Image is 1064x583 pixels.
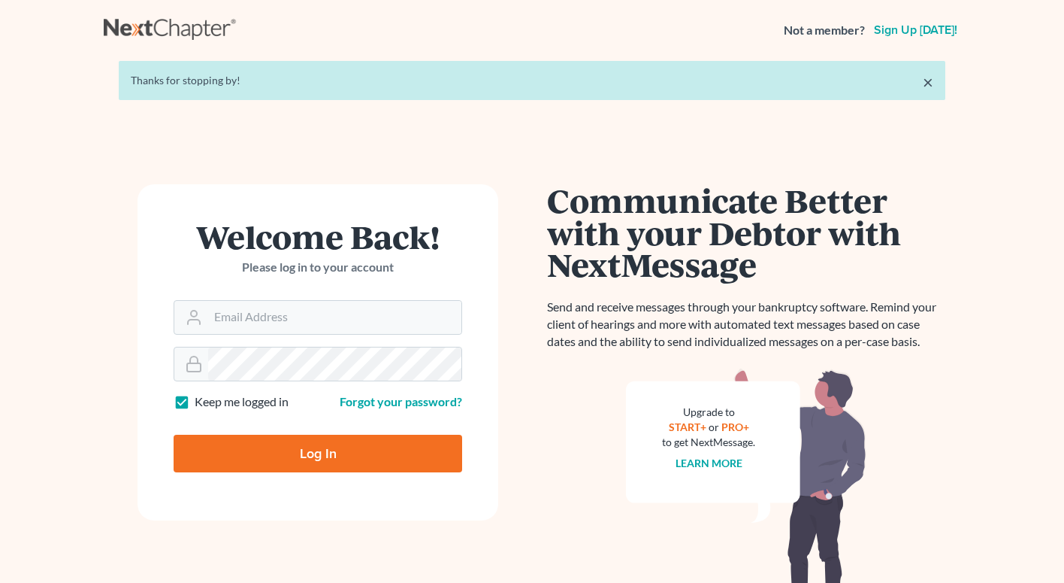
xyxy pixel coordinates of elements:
a: Forgot your password? [340,394,462,408]
a: START+ [669,421,706,433]
div: Upgrade to [662,405,755,420]
div: to get NextMessage. [662,435,755,450]
div: Thanks for stopping by! [131,73,933,88]
input: Log In [174,435,462,472]
h1: Welcome Back! [174,220,462,253]
a: Learn more [676,457,742,469]
p: Send and receive messages through your bankruptcy software. Remind your client of hearings and mo... [547,299,945,351]
p: Please log in to your account [174,259,462,276]
strong: Not a member? [784,22,865,39]
label: Keep me logged in [195,393,289,411]
a: × [923,73,933,91]
a: PRO+ [721,421,749,433]
input: Email Address [208,301,461,334]
span: or [709,421,719,433]
a: Sign up [DATE]! [871,24,960,36]
h1: Communicate Better with your Debtor with NextMessage [547,184,945,281]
